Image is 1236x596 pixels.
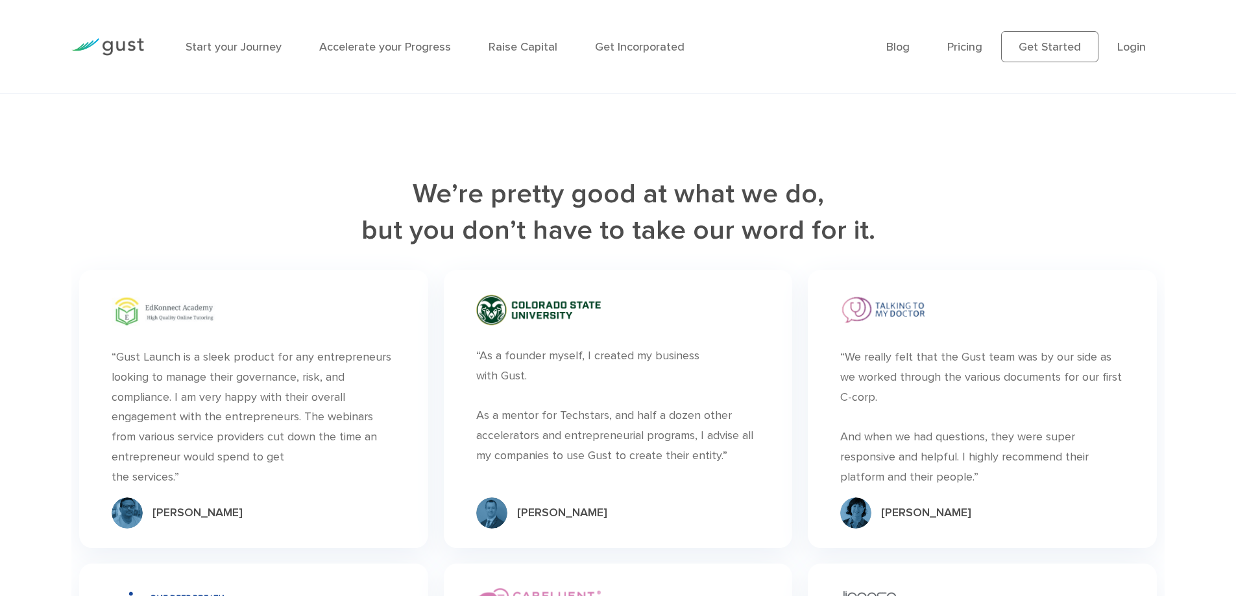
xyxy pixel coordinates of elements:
[1117,40,1146,54] a: Login
[947,40,982,54] a: Pricing
[840,348,1124,487] div: “We really felt that the Gust team was by our side as we worked through the various documents for...
[489,40,557,54] a: Raise Capital
[71,176,1165,249] h2: We’re pretty good at what we do, but you don’t have to take our word for it.
[476,497,507,529] img: Group 9
[112,294,215,327] img: Edkonnect
[840,497,871,529] img: Group 7
[319,40,451,54] a: Accelerate your Progress
[881,505,971,521] div: [PERSON_NAME]
[476,294,601,326] img: Csu
[595,40,685,54] a: Get Incorporated
[517,505,607,521] div: [PERSON_NAME]
[476,346,760,466] div: “As a founder myself, I created my business with Gust. As a mentor for Techstars, and half a doze...
[71,38,144,56] img: Gust Logo
[1001,31,1098,62] a: Get Started
[186,40,282,54] a: Start your Journey
[840,294,928,327] img: Talking To My Doctor
[152,505,243,521] div: [PERSON_NAME]
[886,40,910,54] a: Blog
[112,348,395,487] div: “Gust Launch is a sleek product for any entrepreneurs looking to manage their governance, risk, a...
[112,497,143,529] img: Group 7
